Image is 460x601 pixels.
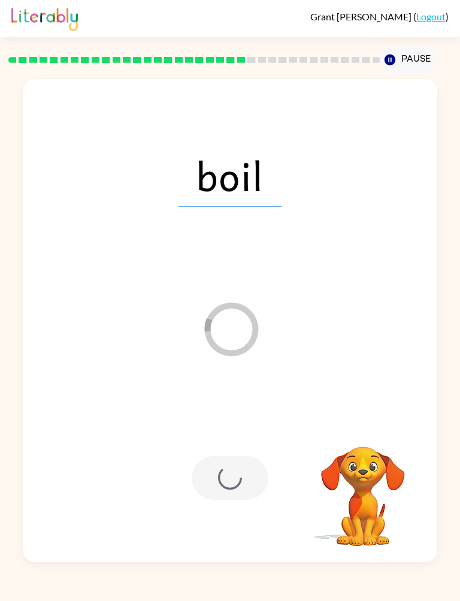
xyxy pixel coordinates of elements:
div: ( ) [310,11,449,22]
span: boil [178,144,282,207]
video: Your browser must support playing .mp4 files to use Literably. Please try using another browser. [303,428,423,548]
img: Literably [11,5,78,31]
a: Logout [416,11,446,22]
button: Pause [380,46,437,74]
span: Grant [PERSON_NAME] [310,11,413,22]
